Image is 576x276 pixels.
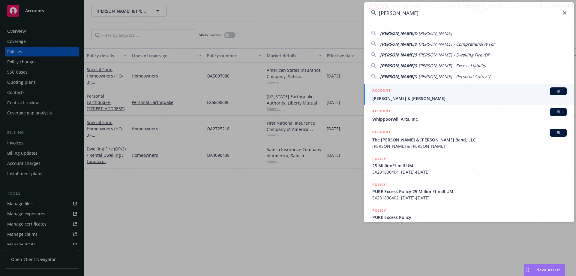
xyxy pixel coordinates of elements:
h5: ACCOUNT [372,129,391,136]
a: POLICYPURE Excess PolicyEX231830401, [DATE]-[DATE] [364,204,574,230]
span: [PERSON_NAME] [380,41,414,47]
a: ACCOUNTBIThe [PERSON_NAME] & [PERSON_NAME] Band, LLC[PERSON_NAME] & [PERSON_NAME] [364,126,574,153]
span: [PERSON_NAME] [380,74,414,79]
span: EX231830401, [DATE]-[DATE] [372,220,567,227]
h5: POLICY [372,156,386,162]
span: & [PERSON_NAME] [414,30,452,36]
span: PURE Excess Policy 25 Million/1 mill UM [372,188,567,195]
a: ACCOUNTBIWhippoorwill Arts, Inc. [364,105,574,126]
div: Drag to move [524,264,532,276]
h5: ACCOUNT [372,108,391,115]
span: Nova Assist [536,267,560,272]
span: [PERSON_NAME] [380,30,414,36]
h5: ACCOUNT [372,87,391,95]
span: & [PERSON_NAME] - Excess Liability [414,63,486,68]
span: & [PERSON_NAME] - Personal Auto / V [414,74,490,79]
span: EX231830402, [DATE]-[DATE] [372,195,567,201]
a: ACCOUNTBI[PERSON_NAME] & [PERSON_NAME] [364,84,574,105]
span: 25 Million/1 mill UM [372,162,567,169]
h5: POLICY [372,182,386,188]
span: [PERSON_NAME] [380,52,414,58]
span: [PERSON_NAME] & [PERSON_NAME] [372,143,567,149]
h5: POLICY [372,208,386,214]
span: & [PERSON_NAME] - Comprehensive For [414,41,495,47]
span: The [PERSON_NAME] & [PERSON_NAME] Band, LLC [372,137,567,143]
span: BI [552,89,564,94]
a: POLICYPURE Excess Policy 25 Million/1 mill UMEX231830402, [DATE]-[DATE] [364,178,574,204]
span: [PERSON_NAME] & [PERSON_NAME] [372,95,567,102]
span: EX231830404, [DATE]-[DATE] [372,169,567,175]
a: POLICY25 Million/1 mill UMEX231830404, [DATE]-[DATE] [364,153,574,178]
span: [PERSON_NAME] [380,63,414,68]
button: Nova Assist [524,264,565,276]
span: Whippoorwill Arts, Inc. [372,116,567,122]
span: BI [552,130,564,135]
span: & [PERSON_NAME] - Dwelling Fire (DP [414,52,490,58]
span: PURE Excess Policy [372,214,567,220]
input: Search... [364,2,574,24]
span: BI [552,109,564,115]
